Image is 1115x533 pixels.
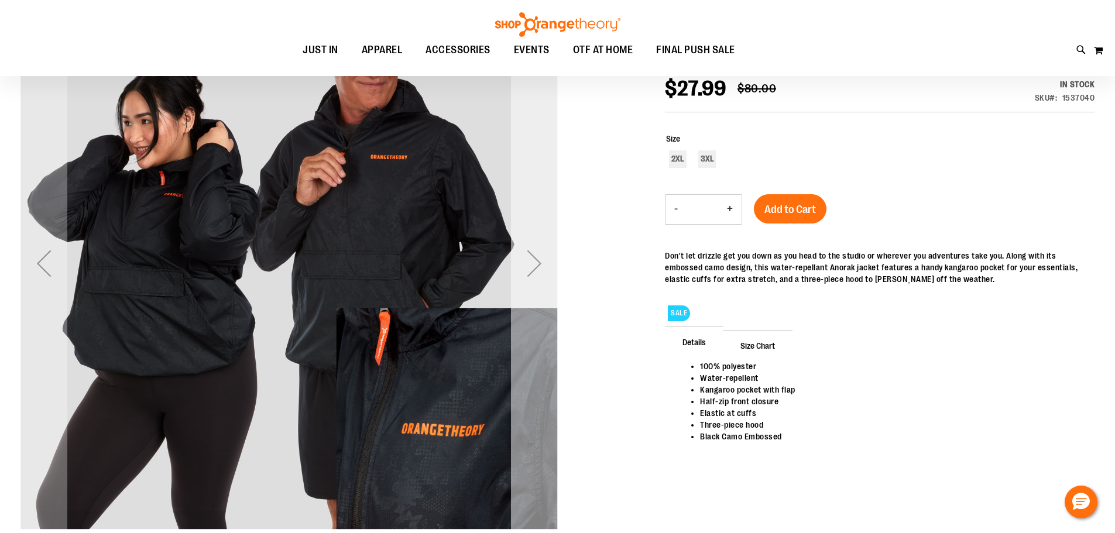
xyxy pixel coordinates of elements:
strong: SKU [1035,93,1058,102]
li: Three-piece hood [700,419,1083,431]
div: 1537040 [1062,92,1095,104]
span: Add to Cart [764,203,816,216]
img: Shop Orangetheory [493,12,622,37]
button: Decrease product quantity [665,195,687,224]
a: APPAREL [350,37,414,64]
span: $80.00 [737,82,776,95]
a: EVENTS [502,37,561,64]
a: ACCESSORIES [414,37,502,64]
span: EVENTS [514,37,550,63]
div: 3XL [698,150,716,168]
div: Availability [1035,78,1095,90]
button: Increase product quantity [718,195,742,224]
span: Size [666,134,680,143]
input: Product quantity [687,195,718,223]
span: OTF AT HOME [573,37,633,63]
a: OTF AT HOME [561,37,645,64]
div: In stock [1035,78,1095,90]
span: APPAREL [362,37,403,63]
li: 100% polyester [700,360,1083,372]
a: FINAL PUSH SALE [644,37,747,63]
li: Half-zip front closure [700,396,1083,407]
div: 2XL [669,150,687,168]
span: FINAL PUSH SALE [656,37,735,63]
span: ACCESSORIES [426,37,490,63]
span: SALE [668,305,690,321]
span: Size Chart [723,330,792,360]
span: Details [665,326,723,357]
button: Hello, have a question? Let’s chat. [1065,486,1097,518]
li: Elastic at cuffs [700,407,1083,419]
div: Don't let drizzle get you down as you head to the studio or wherever you adventures take you. Alo... [665,250,1095,285]
span: $27.99 [665,77,726,101]
span: JUST IN [303,37,338,63]
li: Kangaroo pocket with flap [700,384,1083,396]
li: Black Camo Embossed [700,431,1083,442]
li: Water-repellent [700,372,1083,384]
a: JUST IN [291,37,350,64]
button: Add to Cart [754,194,826,223]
